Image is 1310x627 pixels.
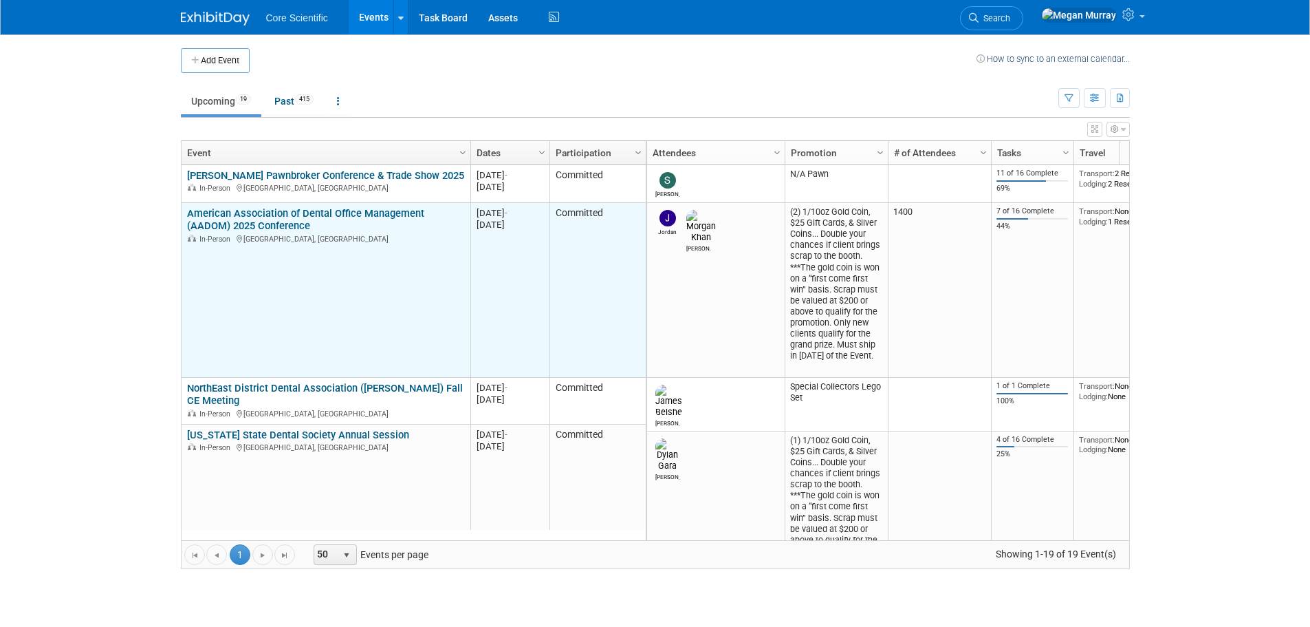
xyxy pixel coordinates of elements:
span: select [341,550,352,561]
div: [DATE] [477,207,543,219]
span: Column Settings [875,147,886,158]
a: [PERSON_NAME] Pawnbroker Conference & Trade Show 2025 [187,169,464,182]
img: ExhibitDay [181,12,250,25]
div: 1 of 1 Complete [996,381,1068,391]
span: - [505,208,507,218]
span: Go to the last page [279,550,290,561]
span: Column Settings [978,147,989,158]
img: In-Person Event [188,184,196,191]
span: Go to the next page [257,550,268,561]
span: Transport: [1079,435,1115,445]
span: - [505,383,507,393]
div: Dylan Gara [655,471,679,480]
img: In-Person Event [188,235,196,242]
div: 25% [996,449,1068,459]
img: Morgan Khan [686,210,716,243]
span: Lodging: [1079,217,1108,226]
span: Transport: [1079,381,1115,391]
span: - [505,429,507,440]
div: [DATE] [477,181,543,193]
a: Column Settings [1058,141,1073,162]
a: NorthEast District Dental Association ([PERSON_NAME]) Fall CE Meeting [187,382,463,407]
span: In-Person [199,410,234,418]
div: [DATE] [477,394,543,405]
span: 415 [295,94,314,105]
a: Column Settings [631,141,646,162]
div: None None [1079,381,1178,401]
img: Sam Robinson [659,172,676,189]
img: Dylan Gara [655,438,679,471]
span: Column Settings [457,147,468,158]
span: In-Person [199,235,234,244]
div: Sam Robinson [655,189,679,198]
td: Committed [549,203,646,378]
span: Column Settings [633,147,644,158]
a: Participation [556,141,637,164]
a: Go to the last page [274,544,295,565]
td: Committed [549,378,646,425]
span: Lodging: [1079,179,1108,189]
td: Committed [549,425,646,599]
span: Column Settings [1060,147,1071,158]
div: [GEOGRAPHIC_DATA], [GEOGRAPHIC_DATA] [187,182,464,193]
span: Column Settings [772,147,783,158]
a: How to sync to an external calendar... [976,54,1130,64]
a: Tasks [997,141,1065,164]
div: Morgan Khan [686,243,710,252]
a: Go to the next page [252,544,273,565]
a: Promotion [791,141,879,164]
div: [GEOGRAPHIC_DATA], [GEOGRAPHIC_DATA] [187,441,464,453]
td: (1) 1/10oz Gold Coin, $25 Gift Cards, & Silver Coins... Double your chances if client brings scra... [785,432,888,606]
a: Column Settings [534,141,549,162]
div: [GEOGRAPHIC_DATA], [GEOGRAPHIC_DATA] [187,407,464,419]
span: - [505,170,507,180]
div: 44% [996,222,1068,231]
div: 2 Reservations 2 Reservations [1079,169,1178,189]
img: In-Person Event [188,410,196,416]
div: [DATE] [477,440,543,452]
span: Events per page [296,544,442,565]
span: Transport: [1079,206,1115,216]
a: Event [187,141,461,164]
div: None None [1079,435,1178,455]
span: Transport: [1079,169,1115,178]
span: Column Settings [536,147,547,158]
div: Jordan McCullough [655,226,679,235]
a: Dates [477,141,541,164]
div: [GEOGRAPHIC_DATA], [GEOGRAPHIC_DATA] [187,233,464,244]
div: James Belshe [655,418,679,427]
div: 4 of 16 Complete [996,435,1068,445]
a: Attendees [653,141,776,164]
a: Column Settings [455,141,470,162]
a: Column Settings [873,141,888,162]
button: Add Event [181,48,250,73]
a: Go to the previous page [206,544,227,565]
span: Go to the previous page [211,550,222,561]
td: Special Collectors Lego Set [785,378,888,432]
span: Lodging: [1079,445,1108,454]
img: James Belshe [655,385,682,418]
span: 50 [314,545,338,564]
span: Showing 1-19 of 19 Event(s) [983,544,1128,564]
span: In-Person [199,443,234,452]
td: 1400 [888,203,991,378]
a: Travel [1080,141,1175,164]
span: In-Person [199,184,234,193]
td: (2) 1/10oz Gold Coin, $25 Gift Cards, & Silver Coins... Double your chances if client brings scra... [785,203,888,378]
a: # of Attendees [894,141,982,164]
a: [US_STATE] State Dental Society Annual Session [187,429,409,441]
span: Go to the first page [189,550,200,561]
td: Committed [549,165,646,203]
div: 69% [996,184,1068,193]
span: Search [979,13,1010,23]
div: [DATE] [477,219,543,231]
div: [DATE] [477,429,543,440]
a: American Association of Dental Office Management (AADOM) 2025 Conference [187,207,424,233]
span: 19 [236,94,251,105]
img: In-Person Event [188,443,196,450]
img: Megan Murray [1041,8,1117,23]
span: Core Scientific [266,12,328,23]
div: [DATE] [477,169,543,181]
td: N/A Pawn [785,165,888,203]
div: 11 of 16 Complete [996,169,1068,178]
